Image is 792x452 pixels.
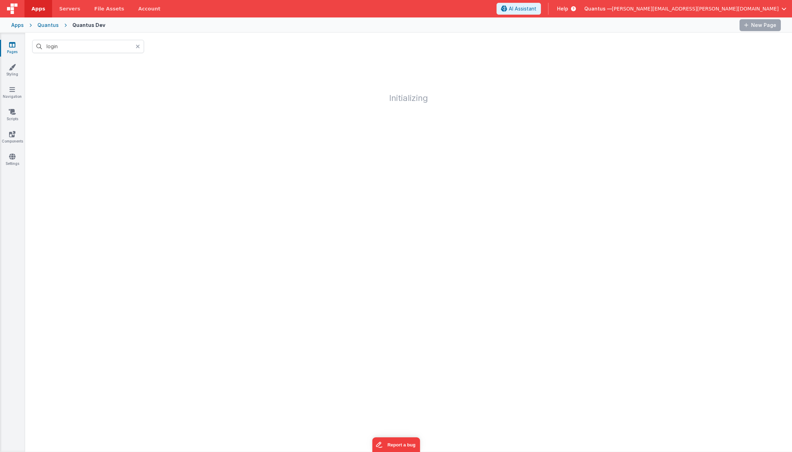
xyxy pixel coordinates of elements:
[497,3,541,15] button: AI Assistant
[59,5,80,12] span: Servers
[584,5,612,12] span: Quantus —
[584,5,786,12] button: Quantus — [PERSON_NAME][EMAIL_ADDRESS][PERSON_NAME][DOMAIN_NAME]
[72,22,105,29] div: Quantus Dev
[557,5,568,12] span: Help
[11,22,24,29] div: Apps
[37,22,59,29] div: Quantus
[740,19,781,31] button: New Page
[31,5,45,12] span: Apps
[25,60,792,103] h1: Initializing
[372,437,420,452] iframe: Marker.io feedback button
[612,5,779,12] span: [PERSON_NAME][EMAIL_ADDRESS][PERSON_NAME][DOMAIN_NAME]
[94,5,124,12] span: File Assets
[509,5,536,12] span: AI Assistant
[32,40,144,53] input: Search pages, id's ...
